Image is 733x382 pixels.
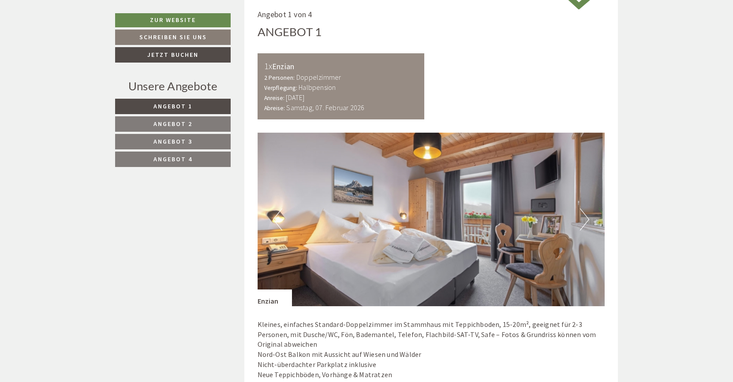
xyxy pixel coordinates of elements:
[153,120,192,128] span: Angebot 2
[264,94,285,102] small: Anreise:
[264,104,285,112] small: Abreise:
[264,60,418,73] div: Enzian
[153,155,192,163] span: Angebot 4
[128,55,334,62] div: Sie
[258,319,605,380] p: Kleines, einfaches Standard-Doppelzimmer im Stammhaus mit Teppichboden, 15-20m², geeignet für 2-3...
[296,73,341,82] b: Doppelzimmer
[258,9,312,19] span: Angebot 1 von 4
[14,26,140,33] div: [GEOGRAPHIC_DATA]
[153,102,192,110] span: Angebot 1
[115,78,231,94] div: Unsere Angebote
[155,2,192,17] div: Freitag
[286,93,304,102] b: [DATE]
[273,208,282,230] button: Previous
[14,114,168,121] div: [GEOGRAPHIC_DATA]
[258,289,292,306] div: Enzian
[115,47,231,63] a: Jetzt buchen
[115,30,231,45] a: Schreiben Sie uns
[264,84,297,92] small: Verpflegung:
[258,24,322,40] div: Angebot 1
[295,232,348,248] button: Senden
[153,137,192,145] span: Angebot 3
[580,208,589,230] button: Next
[14,43,140,49] small: 12:17
[299,83,336,92] b: Halbpension
[286,103,364,112] b: Samstag, 07. Februar 2026
[258,133,605,306] img: image
[124,53,340,110] div: Guten Tag, ich würde gerne das Angebot Nr. 2 buchen, jedoch für geänderte Teilnehmerzahl. 1 (stat...
[128,102,334,108] small: 12:18
[264,74,295,82] small: 2 Personen:
[264,60,272,71] b: 1x
[115,13,231,27] a: Zur Website
[7,24,144,51] div: Guten Tag, wie können wir Ihnen helfen?
[7,112,173,219] div: Guten Tag lieber [PERSON_NAME], vielen Dank für Ihre Nachricht. Ich habe Ihnen soeben das Angebot...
